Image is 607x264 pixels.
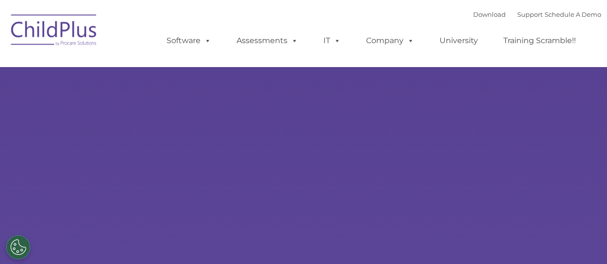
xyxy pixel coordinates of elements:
a: Assessments [227,31,308,50]
a: Download [473,11,506,18]
a: Support [517,11,543,18]
a: Software [157,31,221,50]
button: Cookies Settings [6,235,30,259]
font: | [473,11,601,18]
a: Training Scramble!! [494,31,585,50]
img: ChildPlus by Procare Solutions [6,8,102,56]
a: IT [314,31,350,50]
a: University [430,31,488,50]
a: Company [357,31,424,50]
a: Schedule A Demo [545,11,601,18]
